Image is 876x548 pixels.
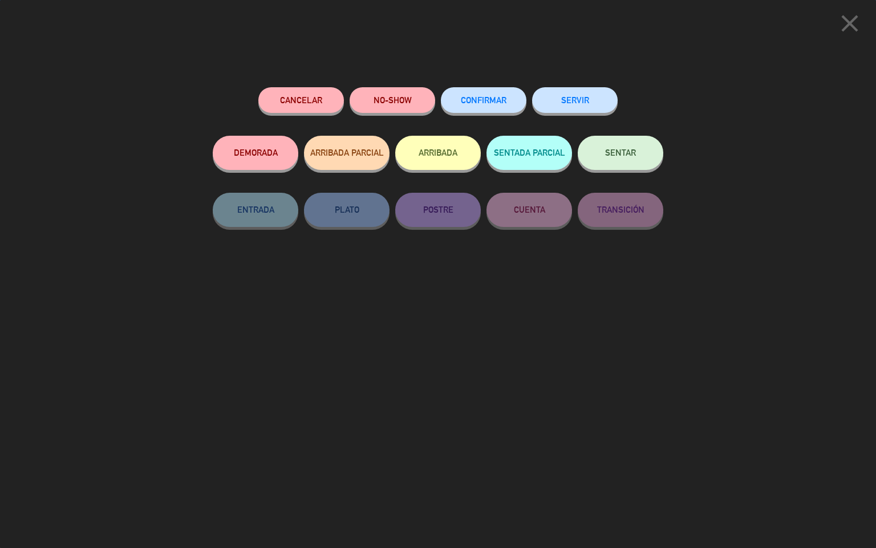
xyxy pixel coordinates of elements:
[213,193,298,227] button: ENTRADA
[395,136,481,170] button: ARRIBADA
[213,136,298,170] button: DEMORADA
[258,87,344,113] button: Cancelar
[605,148,636,157] span: SENTAR
[578,193,663,227] button: TRANSICIÓN
[304,193,390,227] button: PLATO
[486,136,572,170] button: SENTADA PARCIAL
[395,193,481,227] button: POSTRE
[486,193,572,227] button: CUENTA
[304,136,390,170] button: ARRIBADA PARCIAL
[350,87,435,113] button: NO-SHOW
[836,9,864,38] i: close
[532,87,618,113] button: SERVIR
[310,148,384,157] span: ARRIBADA PARCIAL
[832,9,867,42] button: close
[441,87,526,113] button: CONFIRMAR
[461,95,506,105] span: CONFIRMAR
[578,136,663,170] button: SENTAR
